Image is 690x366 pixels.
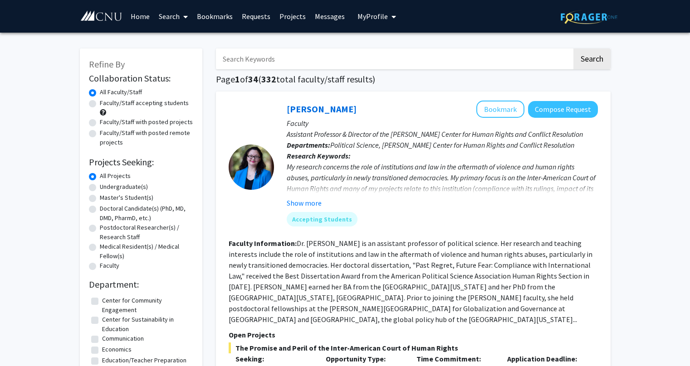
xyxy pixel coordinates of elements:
iframe: Chat [7,325,39,359]
span: My Profile [357,12,388,21]
a: Search [154,0,192,32]
label: All Projects [100,171,131,181]
span: 332 [261,73,276,85]
a: [PERSON_NAME] [287,103,357,115]
label: Center for Sustainability in Education [102,315,191,334]
label: Communication [102,334,144,343]
img: Christopher Newport University Logo [80,10,123,22]
label: Faculty/Staff accepting students [100,98,189,108]
b: Departments: [287,140,330,149]
p: Application Deadline: [507,353,584,364]
span: 1 [235,73,240,85]
label: Education/Teacher Preparation [102,356,186,365]
span: 34 [248,73,258,85]
img: ForagerOne Logo [561,10,617,24]
label: Doctoral Candidate(s) (PhD, MD, DMD, PharmD, etc.) [100,204,193,223]
label: Faculty/Staff with posted remote projects [100,128,193,147]
a: Bookmarks [192,0,237,32]
p: Time Commitment: [416,353,494,364]
a: Projects [275,0,310,32]
button: Search [573,48,611,69]
p: Opportunity Type: [326,353,403,364]
b: Research Keywords: [287,151,351,160]
span: Political Science, [PERSON_NAME] Center for Human Rights and Conflict Resolution [330,140,574,149]
h2: Collaboration Status: [89,73,193,84]
button: Add Francesca Parente to Bookmarks [476,101,524,118]
label: Economics [102,345,132,354]
p: Open Projects [229,329,598,340]
a: Messages [310,0,349,32]
label: Medical Resident(s) / Medical Fellow(s) [100,242,193,261]
button: Show more [287,197,322,208]
a: Requests [237,0,275,32]
button: Compose Request to Francesca Parente [528,101,598,118]
label: Postdoctoral Researcher(s) / Research Staff [100,223,193,242]
p: Faculty [287,118,598,129]
p: Assistant Professor & Director of the [PERSON_NAME] Center for Human Rights and Conflict Resolution [287,129,598,140]
input: Search Keywords [216,48,572,69]
label: Center for Community Engagement [102,296,191,315]
h1: Page of ( total faculty/staff results) [216,74,611,85]
b: Faculty Information: [229,239,297,248]
mat-chip: Accepting Students [287,212,357,226]
span: The Promise and Peril of the Inter-American Court of Human Rights [229,342,598,353]
a: Home [126,0,154,32]
label: Faculty [100,261,119,270]
h2: Department: [89,279,193,290]
div: My research concerns the role of institutions and law in the aftermath of violence and human righ... [287,161,598,216]
label: All Faculty/Staff [100,87,142,97]
span: Refine By [89,58,125,70]
label: Undergraduate(s) [100,182,148,192]
h2: Projects Seeking: [89,157,193,168]
label: Faculty/Staff with posted projects [100,117,193,127]
fg-read-more: Dr. [PERSON_NAME] is an assistant professor of political science. Her research and teaching inter... [229,239,592,324]
p: Seeking: [235,353,313,364]
label: Master's Student(s) [100,193,153,202]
